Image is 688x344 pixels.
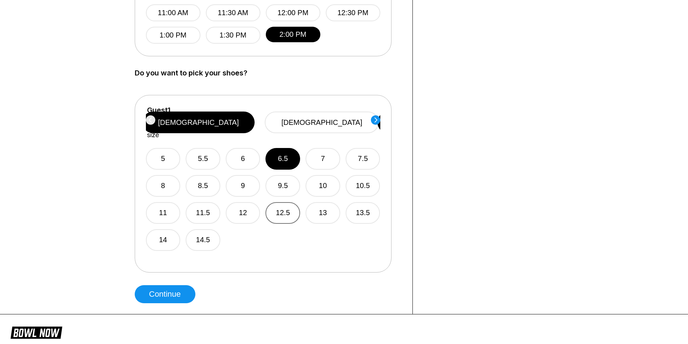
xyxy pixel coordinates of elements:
[146,175,181,197] button: 8
[346,148,380,170] button: 7.5
[146,27,200,44] button: 1:00 PM
[186,148,220,170] button: 5.5
[346,202,380,224] button: 13.5
[265,202,300,224] button: 12.5
[265,175,300,197] button: 9.5
[326,4,380,21] button: 12:30 PM
[147,106,170,114] label: Guest 1
[226,148,260,170] button: 6
[266,4,320,21] button: 12:00 PM
[135,69,402,77] label: Do you want to pick your shoes?
[146,202,181,224] button: 11
[135,285,195,303] button: Continue
[306,175,340,197] button: 10
[186,202,220,224] button: 11.5
[226,202,260,224] button: 12
[266,27,320,42] button: 2:00 PM
[306,148,340,170] button: 7
[142,112,255,133] button: [DEMOGRAPHIC_DATA]
[346,175,380,197] button: 10.5
[186,175,220,197] button: 8.5
[186,229,220,251] button: 14.5
[306,202,340,224] button: 13
[226,175,260,197] button: 9
[265,112,379,133] button: [DEMOGRAPHIC_DATA]
[265,148,300,170] button: 6.5
[146,4,200,21] button: 11:00 AM
[146,148,181,170] button: 5
[146,229,181,251] button: 14
[206,4,260,21] button: 11:30 AM
[206,27,260,44] button: 1:30 PM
